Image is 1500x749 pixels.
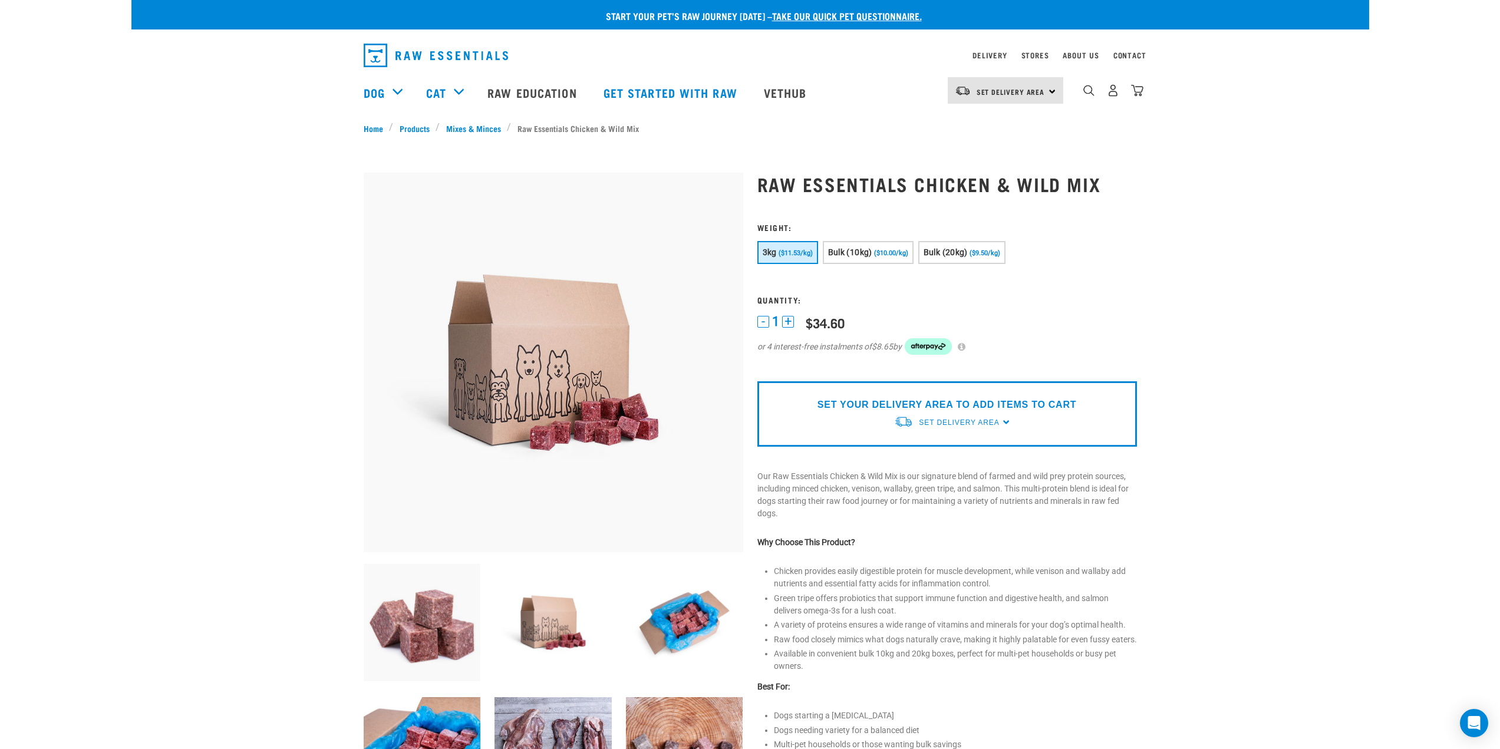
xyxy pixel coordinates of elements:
img: user.png [1107,84,1119,97]
a: About Us [1063,53,1099,57]
span: 1 [772,315,779,328]
li: Available in convenient bulk 10kg and 20kg boxes, perfect for multi-pet households or busy pet ow... [774,648,1137,672]
div: $34.60 [806,315,845,330]
p: Start your pet’s raw journey [DATE] – [140,9,1378,23]
span: Set Delivery Area [977,90,1045,94]
h1: Raw Essentials Chicken & Wild Mix [757,173,1137,194]
img: Raw Essentials Bulk 10kg Raw Dog Food Box Exterior Design [494,564,612,681]
a: Cat [426,84,446,101]
button: - [757,316,769,328]
h3: Weight: [757,223,1137,232]
a: Get started with Raw [592,69,752,116]
li: Dogs starting a [MEDICAL_DATA] [774,710,1137,722]
a: Stores [1021,53,1049,57]
a: Vethub [752,69,822,116]
button: Bulk (10kg) ($10.00/kg) [823,241,914,264]
h3: Quantity: [757,295,1137,304]
li: Raw food closely mimics what dogs naturally crave, making it highly palatable for even fussy eaters. [774,633,1137,646]
img: Pile Of Cubed Chicken Wild Meat Mix [364,564,481,681]
li: Chicken provides easily digestible protein for muscle development, while venison and wallaby add ... [774,565,1137,590]
a: Mixes & Minces [440,122,507,134]
a: Dog [364,84,385,101]
div: Open Intercom Messenger [1460,709,1488,737]
img: home-icon-1@2x.png [1083,85,1094,96]
span: Bulk (10kg) [828,248,872,257]
span: ($9.50/kg) [970,249,1000,257]
nav: dropdown navigation [354,39,1146,72]
span: ($10.00/kg) [874,249,908,257]
a: Contact [1113,53,1146,57]
a: Home [364,122,390,134]
li: A variety of proteins ensures a wide range of vitamins and minerals for your dog’s optimal health. [774,619,1137,631]
button: + [782,316,794,328]
img: Raw Essentials Bulk 10kg Raw Dog Food Box [626,564,743,681]
div: or 4 interest-free instalments of by [757,338,1137,355]
nav: dropdown navigation [131,69,1369,116]
li: Dogs needing variety for a balanced diet [774,724,1137,737]
li: Green tripe offers probiotics that support immune function and digestive health, and salmon deliv... [774,592,1137,617]
img: Afterpay [905,338,952,355]
img: van-moving.png [894,415,913,428]
img: van-moving.png [955,85,971,96]
a: Products [393,122,436,134]
img: home-icon@2x.png [1131,84,1143,97]
span: 3kg [763,248,777,257]
a: Delivery [972,53,1007,57]
span: ($11.53/kg) [779,249,813,257]
strong: Why Choose This Product? [757,537,855,547]
button: 3kg ($11.53/kg) [757,241,818,264]
a: take our quick pet questionnaire. [772,13,922,18]
p: Our Raw Essentials Chicken & Wild Mix is our signature blend of farmed and wild prey protein sour... [757,470,1137,520]
img: Raw Essentials Logo [364,44,508,67]
strong: Best For: [757,682,790,691]
span: $8.65 [872,341,893,353]
span: Set Delivery Area [919,418,999,427]
nav: breadcrumbs [364,122,1137,134]
p: SET YOUR DELIVERY AREA TO ADD ITEMS TO CART [817,398,1076,412]
a: Raw Education [476,69,591,116]
button: Bulk (20kg) ($9.50/kg) [918,241,1006,264]
img: Raw Essentials Bulk 10kg Raw Dog Food Box Exterior Design [364,173,743,552]
span: Bulk (20kg) [924,248,968,257]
